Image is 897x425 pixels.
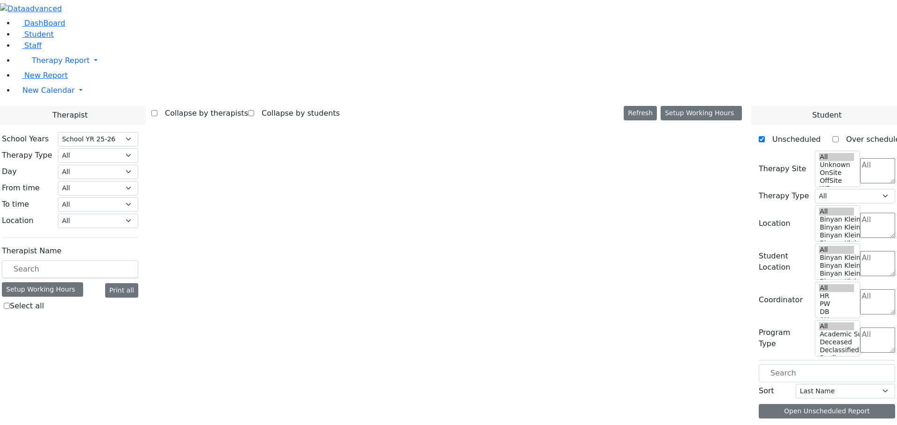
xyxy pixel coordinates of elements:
[32,56,90,65] span: Therapy Report
[819,246,854,254] option: All
[52,110,87,121] span: Therapist
[15,19,65,28] a: DashBoard
[860,158,895,183] textarea: Search
[624,106,657,120] button: Refresh
[2,245,62,257] label: Therapist Name
[759,218,790,229] label: Location
[819,338,854,346] option: Deceased
[759,404,895,418] button: Open Unscheduled Report
[105,283,138,298] button: Print all
[24,30,54,39] span: Student
[819,322,854,330] option: All
[24,41,42,50] span: Staff
[819,169,854,177] option: OnSite
[860,251,895,276] textarea: Search
[24,71,68,80] span: New Report
[2,133,49,145] label: School Years
[15,41,42,50] a: Staff
[819,223,854,231] option: Binyan Klein 4
[819,153,854,161] option: All
[24,19,65,28] span: DashBoard
[860,289,895,314] textarea: Search
[15,51,897,70] a: Therapy Report
[759,163,806,174] label: Therapy Site
[819,354,854,362] option: Declines
[819,262,854,270] option: Binyan Klein 4
[759,190,809,202] label: Therapy Type
[860,327,895,353] textarea: Search
[819,278,854,286] option: Binyan Klein 2
[819,208,854,216] option: All
[819,346,854,354] option: Declassified
[759,251,809,273] label: Student Location
[22,86,75,95] span: New Calendar
[759,294,803,306] label: Coordinator
[15,30,54,39] a: Student
[812,110,841,121] span: Student
[819,161,854,169] option: Unknown
[819,308,854,316] option: DB
[819,330,854,338] option: Academic Support
[10,300,44,312] label: Select all
[2,199,29,210] label: To time
[819,216,854,223] option: Binyan Klein 5
[819,270,854,278] option: Binyan Klein 3
[759,327,809,349] label: Program Type
[819,185,854,193] option: WP
[819,177,854,185] option: OffSite
[254,106,340,121] label: Collapse by students
[2,215,34,226] label: Location
[819,231,854,239] option: Binyan Klein 3
[819,292,854,300] option: HR
[819,239,854,247] option: Binyan Klein 2
[860,213,895,238] textarea: Search
[759,385,774,397] label: Sort
[157,106,248,121] label: Collapse by therapists
[15,81,897,100] a: New Calendar
[2,260,138,278] input: Search
[661,106,742,120] button: Setup Working Hours
[819,254,854,262] option: Binyan Klein 5
[819,300,854,308] option: PW
[765,132,821,147] label: Unscheduled
[15,71,68,80] a: New Report
[2,166,17,177] label: Day
[2,282,83,297] div: Setup Working Hours
[819,284,854,292] option: All
[2,182,40,194] label: From time
[819,316,854,324] option: AH
[2,150,52,161] label: Therapy Type
[759,364,895,382] input: Search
